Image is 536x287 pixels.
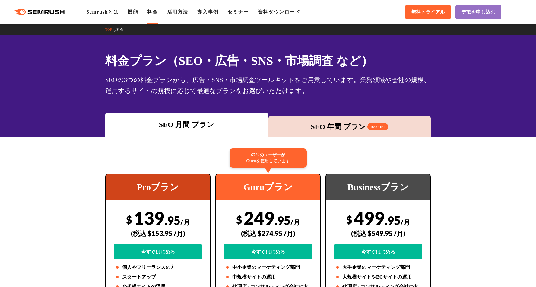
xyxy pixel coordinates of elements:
[197,9,218,14] a: 導入事例
[224,223,312,244] div: (税込 $274.95 /月)
[455,5,501,19] a: デモを申し込む
[367,123,388,130] span: 16% OFF
[224,273,312,281] li: 中規模サイトの運用
[147,9,158,14] a: 料金
[105,27,116,32] a: TOP
[334,273,422,281] li: 大規模サイトやECサイトの運用
[411,9,445,15] span: 無料トライアル
[227,9,249,14] a: セミナー
[108,119,265,130] div: SEO 月間 プラン
[346,213,352,226] span: $
[401,218,410,226] span: /月
[114,264,202,271] li: 個人やフリーランスの方
[116,27,128,32] a: 料金
[271,121,428,132] div: SEO 年間 プラン
[106,174,210,200] div: Proプラン
[167,9,188,14] a: 活用方法
[405,5,451,19] a: 無料トライアル
[216,174,320,200] div: Guruプラン
[274,213,290,227] span: .95
[224,264,312,271] li: 中小企業のマーケティング部門
[126,213,132,226] span: $
[86,9,119,14] a: Semrushとは
[334,264,422,271] li: 大手企業のマーケティング部門
[128,9,138,14] a: 機能
[326,174,430,200] div: Businessプラン
[114,273,202,281] li: スタートアップ
[334,207,422,259] div: 499
[334,223,422,244] div: (税込 $549.95 /月)
[230,148,307,168] div: 67%のユーザーが Guruを使用しています
[114,223,202,244] div: (税込 $153.95 /月)
[114,207,202,259] div: 139
[290,218,300,226] span: /月
[334,244,422,259] a: 今すぐはじめる
[105,75,431,96] div: SEOの3つの料金プランから、広告・SNS・市場調査ツールキットをご用意しています。業務領域や会社の規模、運用するサイトの規模に応じて最適なプランをお選びいただけます。
[224,207,312,259] div: 249
[461,9,495,15] span: デモを申し込む
[258,9,300,14] a: 資料ダウンロード
[105,52,431,70] h1: 料金プラン（SEO・広告・SNS・市場調査 など）
[114,244,202,259] a: 今すぐはじめる
[224,244,312,259] a: 今すぐはじめる
[236,213,242,226] span: $
[164,213,180,227] span: .95
[385,213,401,227] span: .95
[180,218,190,226] span: /月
